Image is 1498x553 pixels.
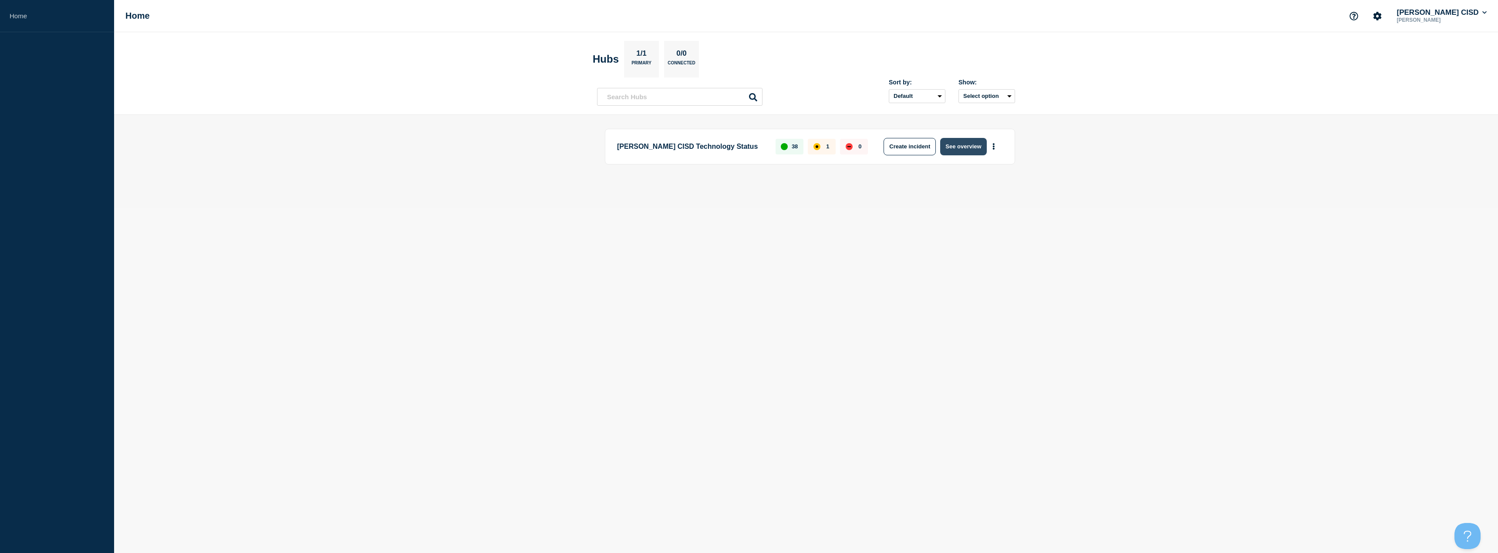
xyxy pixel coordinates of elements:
div: affected [813,143,820,150]
button: More actions [988,138,999,154]
iframe: Help Scout Beacon - Open [1454,523,1481,549]
select: Sort by [889,89,945,103]
button: [PERSON_NAME] CISD [1395,8,1488,17]
h1: Home [125,11,150,21]
p: [PERSON_NAME] CISD Technology Status [617,138,766,155]
div: Sort by: [889,79,945,86]
div: down [846,143,853,150]
button: Create incident [884,138,936,155]
div: Show: [958,79,1015,86]
button: Support [1345,7,1363,25]
h2: Hubs [593,53,619,65]
p: 0 [858,143,861,150]
p: Primary [631,60,651,70]
p: 0/0 [673,49,690,60]
div: up [781,143,788,150]
input: Search Hubs [597,88,762,106]
p: 1/1 [633,49,650,60]
p: 38 [792,143,798,150]
button: Select option [958,89,1015,103]
button: See overview [940,138,986,155]
p: 1 [826,143,829,150]
button: Account settings [1368,7,1387,25]
p: [PERSON_NAME] [1395,17,1486,23]
p: Connected [668,60,695,70]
